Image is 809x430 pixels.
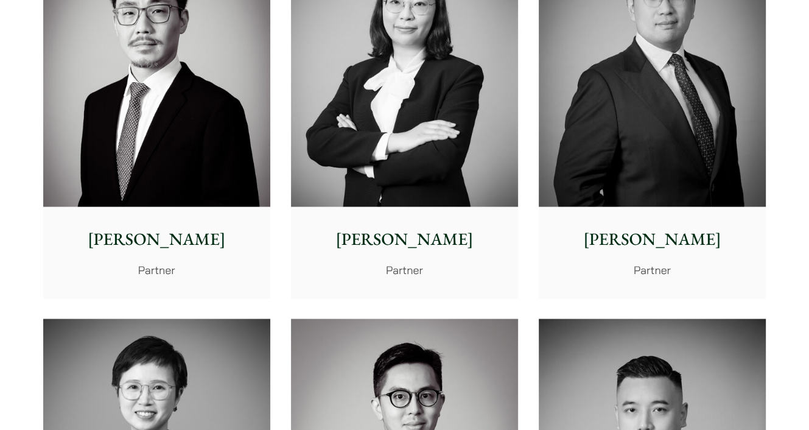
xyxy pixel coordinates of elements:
[548,226,756,252] p: [PERSON_NAME]
[301,226,508,252] p: [PERSON_NAME]
[53,226,261,252] p: [PERSON_NAME]
[548,261,756,278] p: Partner
[53,261,261,278] p: Partner
[301,261,508,278] p: Partner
